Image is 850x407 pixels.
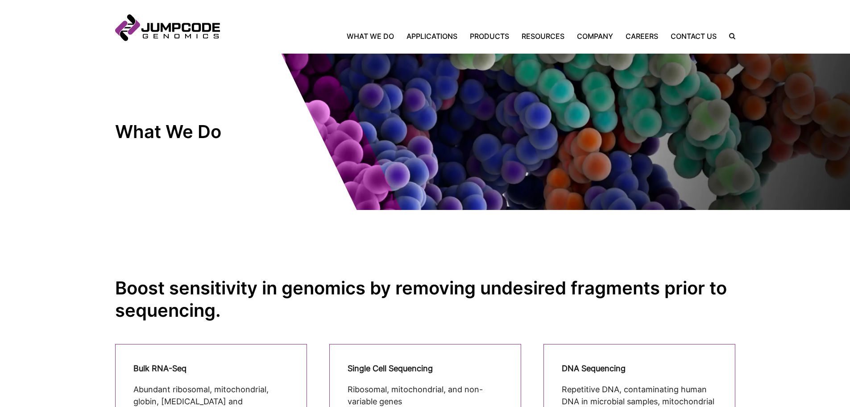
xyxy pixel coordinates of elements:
[347,31,400,42] a: What We Do
[571,31,619,42] a: Company
[562,364,626,373] strong: DNA Sequencing
[464,31,515,42] a: Products
[619,31,664,42] a: Careers
[348,364,433,373] strong: Single Cell Sequencing
[133,364,187,373] strong: Bulk RNA-Seq
[664,31,723,42] a: Contact Us
[220,31,723,42] nav: Primary Navigation
[115,277,727,321] strong: Boost sensitivity in genomics by removing undesired fragments prior to sequencing.
[515,31,571,42] a: Resources
[400,31,464,42] a: Applications
[723,33,735,39] label: Search the site.
[115,121,276,143] h1: What We Do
